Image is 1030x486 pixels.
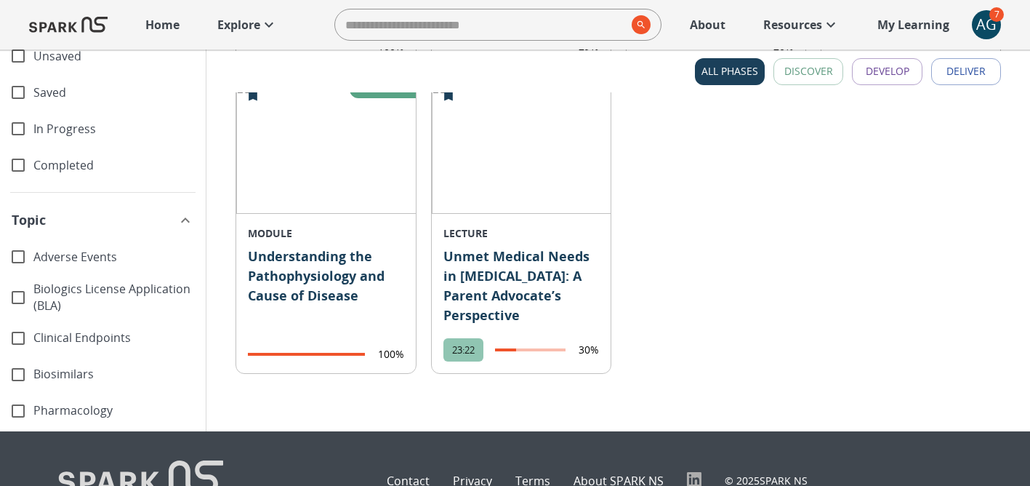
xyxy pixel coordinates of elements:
[210,9,285,41] a: Explore
[33,281,194,314] span: Biologics License Application (BLA)
[33,84,194,100] span: Saved
[138,9,187,41] a: Home
[12,210,46,230] span: Topic
[33,402,194,419] span: Pharmacology
[877,16,949,33] p: My Learning
[248,353,364,356] span: completion progress of user
[33,366,194,383] span: Biosimilars
[989,7,1004,22] span: 7
[33,330,194,346] span: Clinical Endpoints
[443,343,483,356] span: 23:22
[852,58,922,85] button: Develop
[248,226,403,241] p: MODULE
[248,247,403,335] p: Understanding the Pathophysiology and Cause of Disease
[756,9,847,41] a: Resources
[626,9,651,40] button: search
[579,343,599,357] p: 30%
[443,247,599,327] p: Unmet Medical Needs in [MEDICAL_DATA]: A Parent Advocate’s Perspective
[763,16,822,33] p: Resources
[33,156,194,173] span: Completed
[773,58,843,85] button: Discover
[683,9,733,41] a: About
[690,16,725,33] p: About
[33,47,194,64] span: Unsaved
[33,120,194,137] span: In Progress
[972,10,1001,39] div: AG
[443,226,599,241] p: LECTURE
[217,16,260,33] p: Explore
[972,10,1001,39] button: account of current user
[441,88,456,103] svg: Remove from My Learning
[695,58,765,85] button: All Phases
[145,16,180,33] p: Home
[378,347,404,362] p: 100%
[33,248,194,265] span: Adverse Events
[870,9,957,41] a: My Learning
[246,88,260,103] svg: Remove from My Learning
[495,348,566,351] span: completion progress of user
[29,7,108,42] img: Logo of SPARK at Stanford
[236,80,437,214] img: 112fb2dd931248038e83b1d1b7188948.png
[931,58,1001,85] button: Deliver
